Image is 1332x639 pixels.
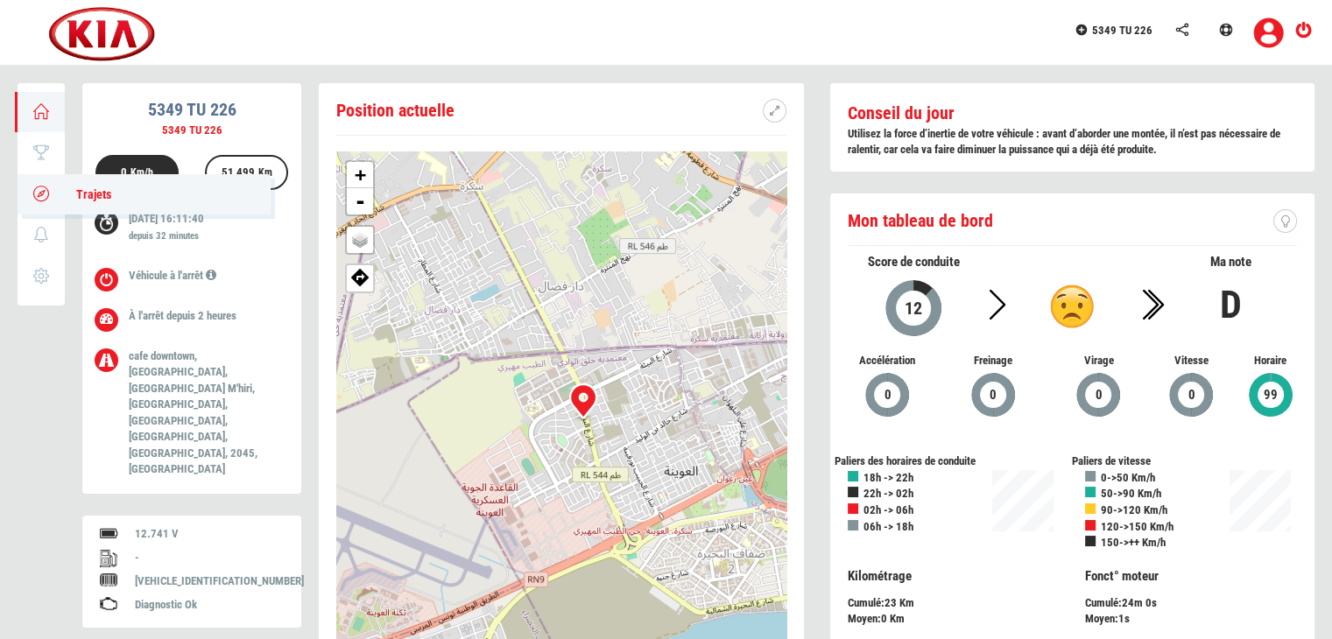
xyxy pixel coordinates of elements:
div: [VEHICLE_IDENTIFICATION_NUMBER] [135,573,284,590]
p: [DATE] 16:11:40 [129,211,275,247]
div: : [848,611,1060,628]
b: 120->150 Km/h [1101,520,1173,533]
span: Cumulé [1085,596,1118,609]
span: 0 [1095,385,1103,405]
b: Conseil du jour [848,102,955,123]
b: 02h -> 06h [863,503,913,516]
span: Position actuelle [336,100,455,121]
span: Moyen [1085,612,1115,625]
p: Fonct° moteur [1085,567,1297,586]
span: Virage [1059,353,1138,369]
span: Ma note [1210,254,1251,270]
b: D [1220,282,1242,327]
span: Trajets [59,187,111,201]
div: Paliers de vitesse [1072,453,1310,470]
span: Freinage [953,353,1032,369]
span: 99 [1263,385,1279,405]
span: depuis 2 heures [166,309,236,322]
div: 51 499 [214,157,280,192]
span: Mon tableau de bord [848,210,993,231]
label: depuis 32 minutes [129,229,199,243]
span: Score de conduite [868,254,960,270]
b: Utilisez la force d’inertie de votre véhicule : avant d’aborder une montée, il n’est pas nécessai... [848,127,1280,157]
span: Km [890,612,905,625]
span: 0 [1188,385,1196,405]
b: 18h -> 22h [863,471,913,484]
span: 0 [883,385,892,405]
span: 5349 TU 226 [1092,24,1152,37]
div: - [135,550,284,566]
div: 0 [113,157,161,192]
div: Paliers des horaires de conduite [835,453,1073,470]
a: Zoom out [347,188,373,214]
b: 150->++ Km/h [1101,536,1166,549]
div: : [1085,611,1297,628]
b: 50->90 Km/h [1101,487,1161,500]
p: Véhicule à l'arrêt [129,268,275,284]
b: 90->120 Km/h [1101,503,1167,516]
span: Afficher ma position sur google map [347,265,373,286]
div: 5349 TU 226 [82,123,301,139]
b: 06h -> 18h [863,520,913,533]
b: 0->50 Km/h [1101,471,1155,484]
span: À l'arrêt [129,309,164,322]
a: Zoom in [347,162,373,188]
span: 0 [881,612,887,625]
span: Cumulé [848,596,881,609]
label: Km [258,165,272,180]
p: cafe downtown, [GEOGRAPHIC_DATA], [GEOGRAPHIC_DATA] M'hiri, [GEOGRAPHIC_DATA], [GEOGRAPHIC_DATA],... [129,348,275,479]
span: Moyen [848,612,877,625]
img: d.png [1050,284,1094,328]
span: 23 [884,596,897,609]
span: 1s [1118,612,1130,625]
img: directions.png [351,267,370,286]
b: 22h -> 02h [863,487,913,500]
b: 5349 TU 226 [148,99,236,120]
a: Layers [347,227,373,253]
div: Diagnostic Ok [135,597,284,614]
span: Km [899,596,914,609]
div: 12.741 V [135,526,284,543]
div: : [1072,567,1310,628]
span: Vitesse [1165,353,1218,369]
span: 0 [989,385,997,405]
label: Km/h [130,165,153,180]
div: : [835,567,1073,628]
span: 12 [904,298,923,319]
span: Horaire [1244,353,1297,369]
span: Accélération [848,353,927,369]
p: Kilométrage [848,567,1060,586]
a: Trajets [18,174,271,214]
span: 24m 0s [1122,596,1157,609]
